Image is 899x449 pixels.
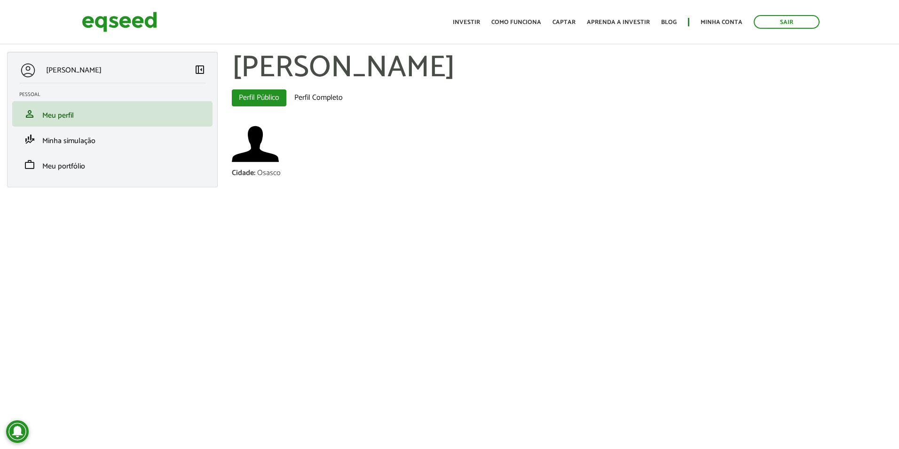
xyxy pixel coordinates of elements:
a: Ver perfil do usuário. [232,120,279,168]
a: workMeu portfólio [19,159,205,170]
div: Osasco [257,169,281,177]
a: Aprenda a investir [587,19,650,25]
h2: Pessoal [19,92,213,97]
li: Meu perfil [12,101,213,127]
a: personMeu perfil [19,108,205,120]
span: Meu perfil [42,109,74,122]
a: Como funciona [491,19,541,25]
span: person [24,108,35,120]
span: : [254,167,255,179]
div: Cidade [232,169,257,177]
span: work [24,159,35,170]
img: EqSeed [82,9,157,34]
span: finance_mode [24,134,35,145]
li: Minha simulação [12,127,213,152]
a: Captar [552,19,576,25]
img: Foto de Sergio de Souza Mello [232,120,279,168]
a: Perfil Público [232,89,286,106]
a: Sair [754,15,820,29]
li: Meu portfólio [12,152,213,177]
a: Minha conta [701,19,742,25]
span: Meu portfólio [42,160,85,173]
span: left_panel_close [194,64,205,75]
p: [PERSON_NAME] [46,66,102,75]
a: Blog [661,19,677,25]
a: Perfil Completo [287,89,350,106]
a: Investir [453,19,480,25]
a: Colapsar menu [194,64,205,77]
span: Minha simulação [42,135,95,147]
h1: [PERSON_NAME] [232,52,892,85]
a: finance_modeMinha simulação [19,134,205,145]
